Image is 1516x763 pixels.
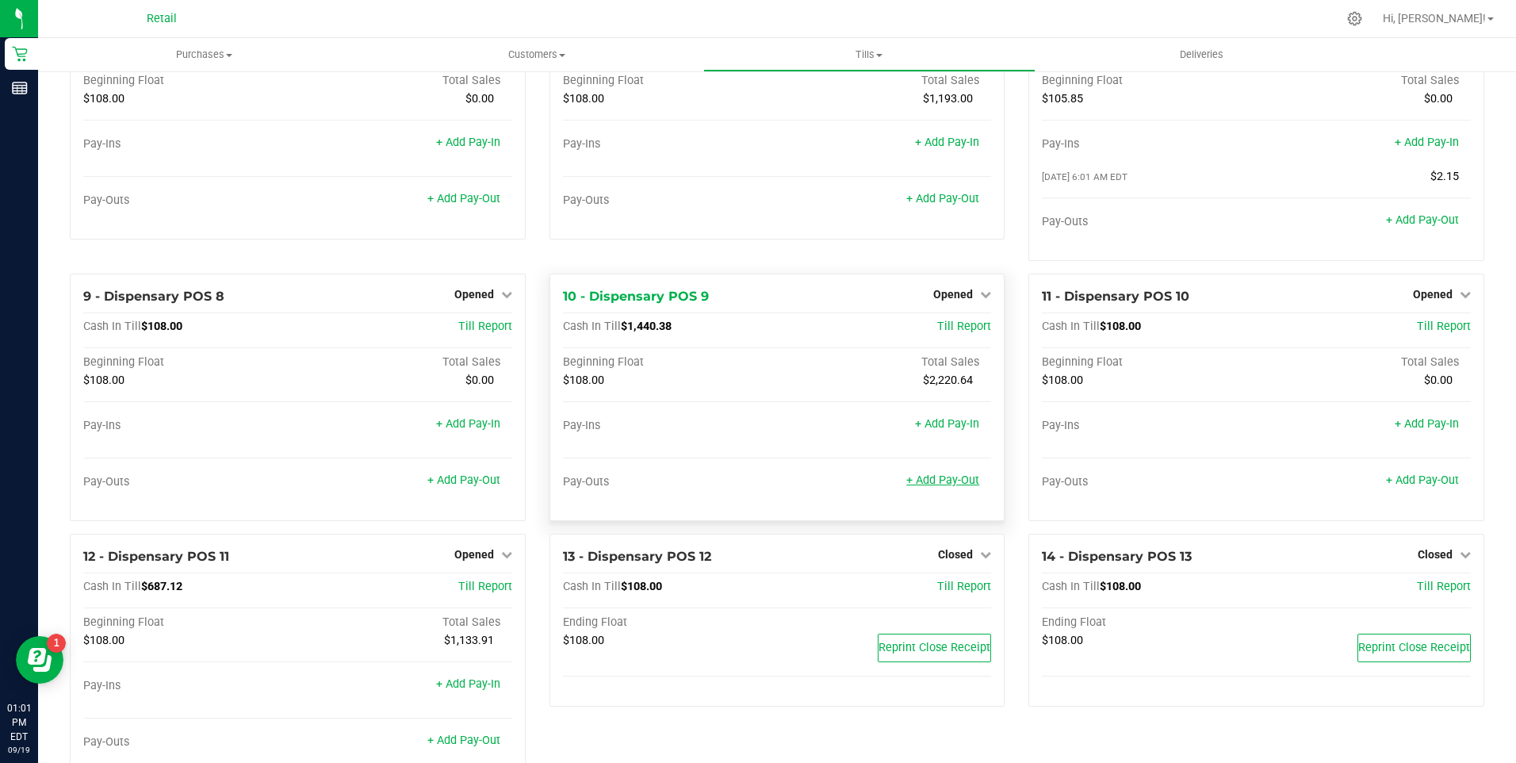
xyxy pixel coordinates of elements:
[563,419,777,433] div: Pay-Ins
[563,137,777,151] div: Pay-Ins
[937,580,991,593] span: Till Report
[563,92,604,105] span: $108.00
[703,38,1036,71] a: Tills
[1257,355,1471,370] div: Total Sales
[1383,12,1486,25] span: Hi, [PERSON_NAME]!
[563,549,711,564] span: 13 - Dispensary POS 12
[1042,74,1256,88] div: Beginning Float
[938,548,973,561] span: Closed
[563,374,604,387] span: $108.00
[83,615,297,630] div: Beginning Float
[563,580,621,593] span: Cash In Till
[297,74,511,88] div: Total Sales
[83,679,297,693] div: Pay-Ins
[937,320,991,333] a: Till Report
[1042,355,1256,370] div: Beginning Float
[1042,215,1256,229] div: Pay-Outs
[1042,634,1083,647] span: $108.00
[563,320,621,333] span: Cash In Till
[1100,580,1141,593] span: $108.00
[47,634,66,653] iframe: Resource center unread badge
[83,355,297,370] div: Beginning Float
[16,636,63,684] iframe: Resource center
[1430,170,1459,183] span: $2.15
[1417,580,1471,593] a: Till Report
[465,374,494,387] span: $0.00
[1257,74,1471,88] div: Total Sales
[1395,136,1459,149] a: + Add Pay-In
[427,734,500,747] a: + Add Pay-Out
[465,92,494,105] span: $0.00
[1386,474,1459,487] a: + Add Pay-Out
[141,320,182,333] span: $108.00
[915,136,979,149] a: + Add Pay-In
[563,634,604,647] span: $108.00
[436,136,500,149] a: + Add Pay-In
[1042,549,1192,564] span: 14 - Dispensary POS 13
[370,38,702,71] a: Customers
[1042,92,1083,105] span: $105.85
[915,417,979,431] a: + Add Pay-In
[777,355,991,370] div: Total Sales
[1042,580,1100,593] span: Cash In Till
[563,194,777,208] div: Pay-Outs
[1417,320,1471,333] a: Till Report
[906,474,979,487] a: + Add Pay-Out
[906,192,979,205] a: + Add Pay-Out
[1042,137,1256,151] div: Pay-Ins
[297,355,511,370] div: Total Sales
[621,580,662,593] span: $108.00
[1345,11,1365,26] div: Manage settings
[563,355,777,370] div: Beginning Float
[1386,213,1459,227] a: + Add Pay-Out
[83,74,297,88] div: Beginning Float
[923,92,973,105] span: $1,193.00
[1042,615,1256,630] div: Ending Float
[621,320,672,333] span: $1,440.38
[1100,320,1141,333] span: $108.00
[7,701,31,744] p: 01:01 PM EDT
[879,641,990,654] span: Reprint Close Receipt
[1036,38,1368,71] a: Deliveries
[83,137,297,151] div: Pay-Ins
[1418,548,1453,561] span: Closed
[563,475,777,489] div: Pay-Outs
[458,580,512,593] a: Till Report
[141,580,182,593] span: $687.12
[83,580,141,593] span: Cash In Till
[1424,92,1453,105] span: $0.00
[83,634,124,647] span: $108.00
[923,374,973,387] span: $2,220.64
[7,744,31,756] p: 09/19
[563,289,709,304] span: 10 - Dispensary POS 9
[878,634,991,662] button: Reprint Close Receipt
[444,634,494,647] span: $1,133.91
[12,46,28,62] inline-svg: Retail
[436,417,500,431] a: + Add Pay-In
[1395,417,1459,431] a: + Add Pay-In
[83,92,124,105] span: $108.00
[12,80,28,96] inline-svg: Reports
[83,549,229,564] span: 12 - Dispensary POS 11
[1358,641,1470,654] span: Reprint Close Receipt
[563,74,777,88] div: Beginning Float
[1424,374,1453,387] span: $0.00
[1158,48,1245,62] span: Deliveries
[1357,634,1471,662] button: Reprint Close Receipt
[1413,288,1453,301] span: Opened
[704,48,1035,62] span: Tills
[83,419,297,433] div: Pay-Ins
[458,320,512,333] a: Till Report
[933,288,973,301] span: Opened
[454,288,494,301] span: Opened
[83,320,141,333] span: Cash In Till
[83,475,297,489] div: Pay-Outs
[38,48,370,62] span: Purchases
[777,74,991,88] div: Total Sales
[83,735,297,750] div: Pay-Outs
